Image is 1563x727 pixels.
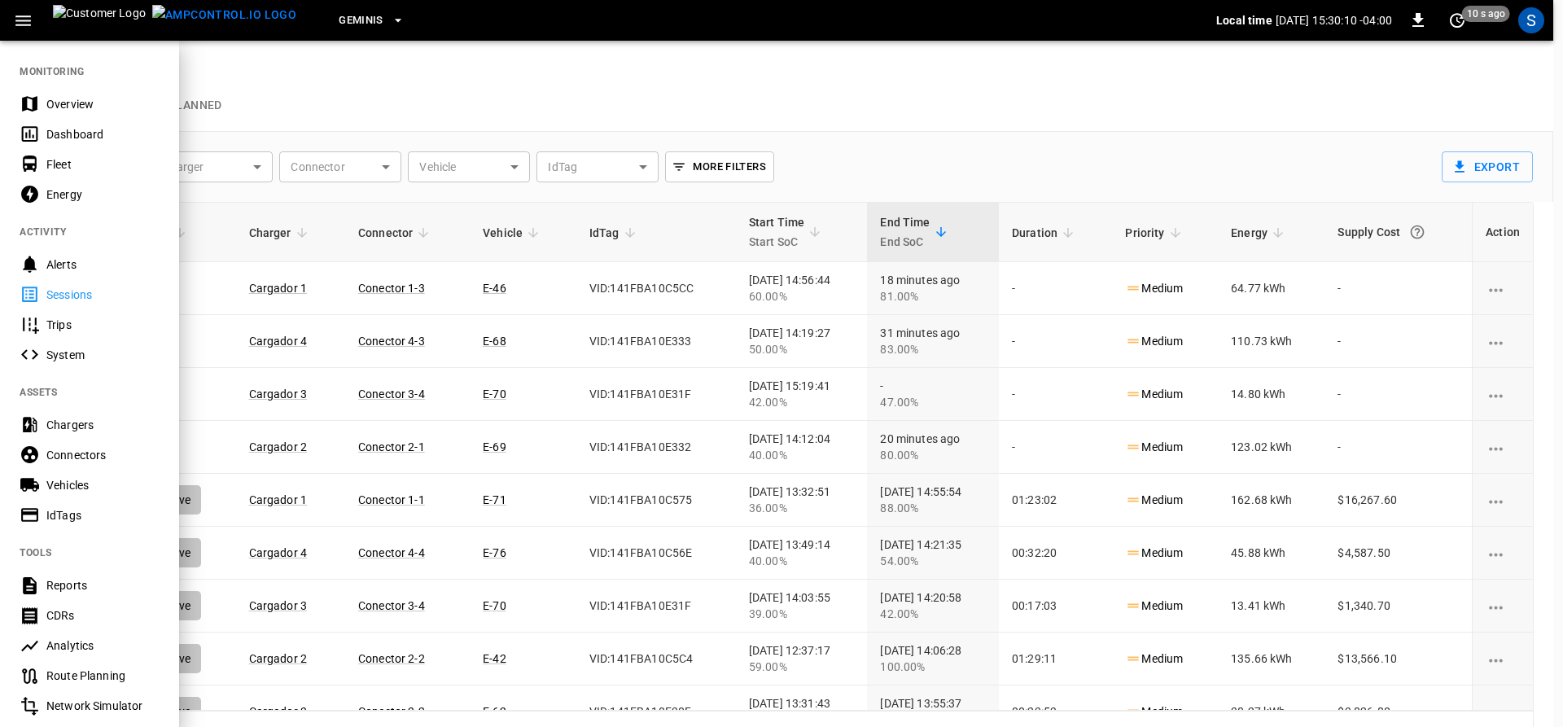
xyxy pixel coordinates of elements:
div: Route Planning [46,668,160,684]
span: Geminis [339,11,383,30]
div: Overview [46,96,160,112]
button: set refresh interval [1444,7,1470,33]
div: Vehicles [46,477,160,493]
div: profile-icon [1518,7,1544,33]
img: Customer Logo [53,5,146,36]
div: Connectors [46,447,160,463]
img: ampcontrol.io logo [152,5,296,25]
div: Alerts [46,256,160,273]
p: Local time [1216,12,1272,28]
div: Chargers [46,417,160,433]
div: IdTags [46,507,160,523]
div: Network Simulator [46,698,160,714]
div: System [46,347,160,363]
p: [DATE] 15:30:10 -04:00 [1276,12,1392,28]
div: Trips [46,317,160,333]
div: Sessions [46,287,160,303]
span: 10 s ago [1462,6,1510,22]
div: Analytics [46,637,160,654]
div: Fleet [46,156,160,173]
div: Reports [46,577,160,593]
div: Energy [46,186,160,203]
div: CDRs [46,607,160,624]
div: Dashboard [46,126,160,142]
